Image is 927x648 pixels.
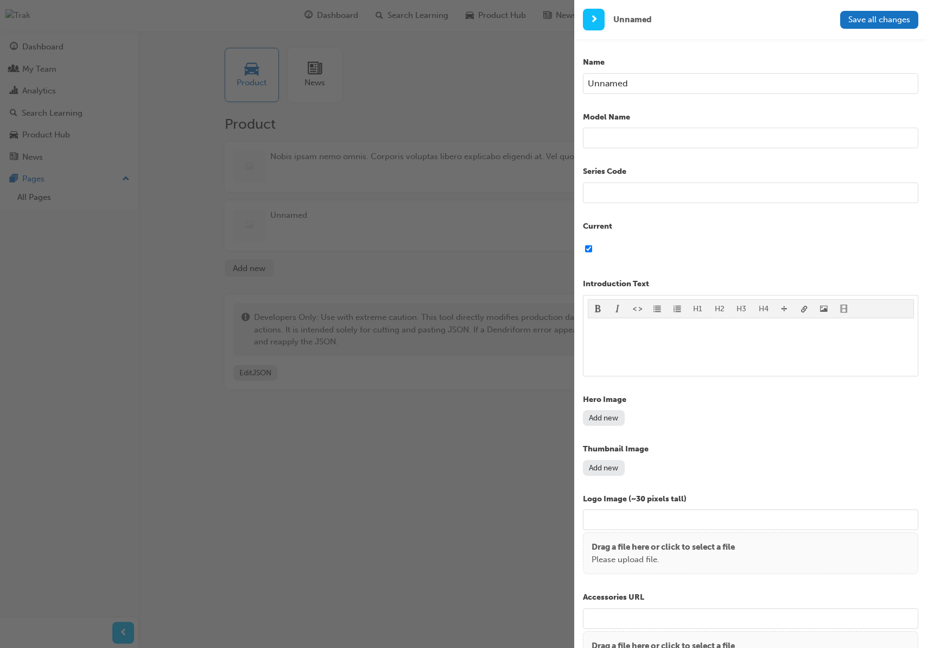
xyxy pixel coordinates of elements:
span: divider-icon [780,305,788,314]
button: format_italic-icon [608,300,628,318]
button: divider-icon [774,300,795,318]
button: video-icon [834,300,854,318]
p: Current [583,221,918,233]
button: format_monospace-icon [628,300,648,318]
span: format_ol-icon [674,305,681,314]
span: format_bold-icon [594,305,602,314]
span: format_monospace-icon [634,305,642,314]
div: Drag a file here or click to select a filePlease upload file. [583,532,918,574]
button: H3 [731,300,753,318]
p: Please upload file. [592,553,735,566]
button: Add new [583,410,625,426]
p: Hero Image [583,394,918,406]
p: Thumbnail Image [583,443,918,456]
p: Model Name [583,111,918,124]
p: Name [583,56,918,69]
button: H1 [687,300,709,318]
button: Save all changes [840,11,918,29]
button: Add new [583,460,625,476]
p: Introduction Text [583,278,918,291]
button: H2 [709,300,731,318]
p: Series Code [583,166,918,178]
button: format_ol-icon [668,300,688,318]
p: Accessories URL [583,592,918,604]
span: Unnamed [613,14,652,26]
button: format_ul-icon [647,300,668,318]
span: next-icon [590,13,598,27]
button: link-icon [795,300,815,318]
p: Logo Image (~30 pixels tall) [583,493,918,506]
span: Save all changes [848,15,910,24]
span: image-icon [820,305,828,314]
button: H4 [753,300,775,318]
span: format_ul-icon [653,305,661,314]
span: video-icon [840,305,848,314]
p: Drag a file here or click to select a file [592,541,735,553]
button: image-icon [814,300,834,318]
span: link-icon [801,305,808,314]
button: format_bold-icon [588,300,608,318]
span: format_italic-icon [614,305,621,314]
